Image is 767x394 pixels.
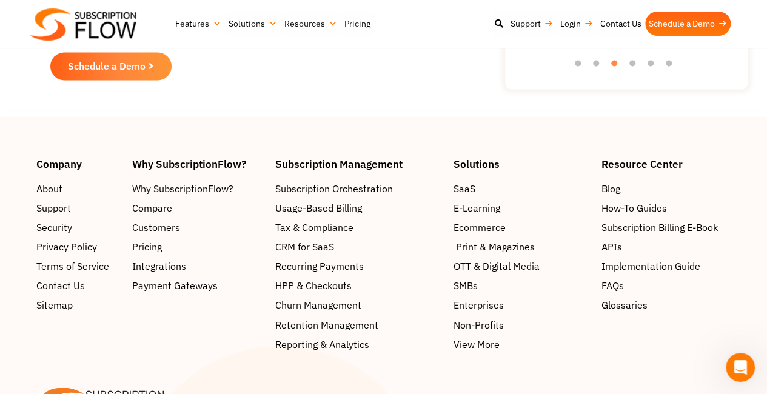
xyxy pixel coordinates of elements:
span: Contact Us [36,278,85,293]
a: E-Learning [453,201,589,215]
h4: Company [36,159,120,169]
span: Glossaries [601,298,648,312]
iframe: Intercom live chat [726,353,755,382]
span: About [36,181,62,196]
span: OTT & Digital Media [453,259,539,273]
a: Enterprises [453,298,589,312]
a: SMBs [453,278,589,293]
span: E-Learning [453,201,500,215]
h4: Resource Center [601,159,731,169]
span: Why SubscriptionFlow? [132,181,233,196]
span: CRM for SaaS [275,239,334,254]
a: Churn Management [275,298,441,312]
a: Resources [281,12,341,36]
span: FAQs [601,278,624,293]
span: How-To Guides [601,201,667,215]
img: Subscriptionflow [30,8,136,41]
a: Glossaries [601,298,731,312]
a: Recurring Payments [275,259,441,273]
a: Reporting & Analytics [275,336,441,351]
span: Schedule a Demo [68,61,146,71]
button: 5 of 6 [648,60,660,72]
span: Reporting & Analytics [275,336,369,351]
a: Non-Profits [453,317,589,332]
span: Security [36,220,72,235]
button: 4 of 6 [629,60,641,72]
a: How-To Guides [601,201,731,215]
a: CRM for SaaS [275,239,441,254]
a: Schedule a Demo [50,52,172,80]
span: Print & Magazines [455,239,534,254]
a: Why SubscriptionFlow? [132,181,263,196]
span: Ecommerce [453,220,505,235]
span: APIs [601,239,622,254]
a: View More [453,336,589,351]
a: APIs [601,239,731,254]
h4: Why SubscriptionFlow? [132,159,263,169]
a: Features [172,12,225,36]
span: Enterprises [453,298,503,312]
span: Sitemap [36,298,73,312]
a: Pricing [132,239,263,254]
a: Sitemap [36,298,120,312]
a: Retention Management [275,317,441,332]
span: SMBs [453,278,477,293]
a: Usage-Based Billing [275,201,441,215]
span: Non-Profits [453,317,503,332]
a: Implementation Guide [601,259,731,273]
a: Support [36,201,120,215]
a: Login [557,12,597,36]
button: 2 of 6 [593,60,605,72]
a: Print & Magazines [453,239,589,254]
h4: Solutions [453,159,589,169]
a: Security [36,220,120,235]
span: Subscription Orchestration [275,181,393,196]
span: HPP & Checkouts [275,278,352,293]
a: OTT & Digital Media [453,259,589,273]
a: Solutions [225,12,281,36]
a: Ecommerce [453,220,589,235]
span: Retention Management [275,317,378,332]
a: Tax & Compliance [275,220,441,235]
a: Compare [132,201,263,215]
button: 6 of 6 [666,60,678,72]
button: 3 of 6 [611,60,623,72]
a: SaaS [453,181,589,196]
span: Blog [601,181,620,196]
a: HPP & Checkouts [275,278,441,293]
a: Schedule a Demo [645,12,731,36]
span: Tax & Compliance [275,220,353,235]
a: Subscription Orchestration [275,181,441,196]
span: Recurring Payments [275,259,364,273]
a: Payment Gateways [132,278,263,293]
span: Integrations [132,259,186,273]
span: Usage-Based Billing [275,201,362,215]
a: Privacy Policy [36,239,120,254]
a: Contact Us [597,12,645,36]
a: About [36,181,120,196]
a: Contact Us [36,278,120,293]
span: Customers [132,220,180,235]
span: SaaS [453,181,475,196]
a: FAQs [601,278,731,293]
span: Pricing [132,239,162,254]
a: Support [507,12,557,36]
span: View More [453,336,499,351]
a: Blog [601,181,731,196]
span: Payment Gateways [132,278,218,293]
a: Subscription Billing E-Book [601,220,731,235]
span: Privacy Policy [36,239,97,254]
a: Customers [132,220,263,235]
span: Implementation Guide [601,259,700,273]
span: Support [36,201,71,215]
button: 1 of 6 [575,60,587,72]
a: Pricing [341,12,374,36]
a: Integrations [132,259,263,273]
span: Subscription Billing E-Book [601,220,718,235]
span: Compare [132,201,172,215]
span: Churn Management [275,298,361,312]
span: Terms of Service [36,259,109,273]
h4: Subscription Management [275,159,441,169]
a: Terms of Service [36,259,120,273]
